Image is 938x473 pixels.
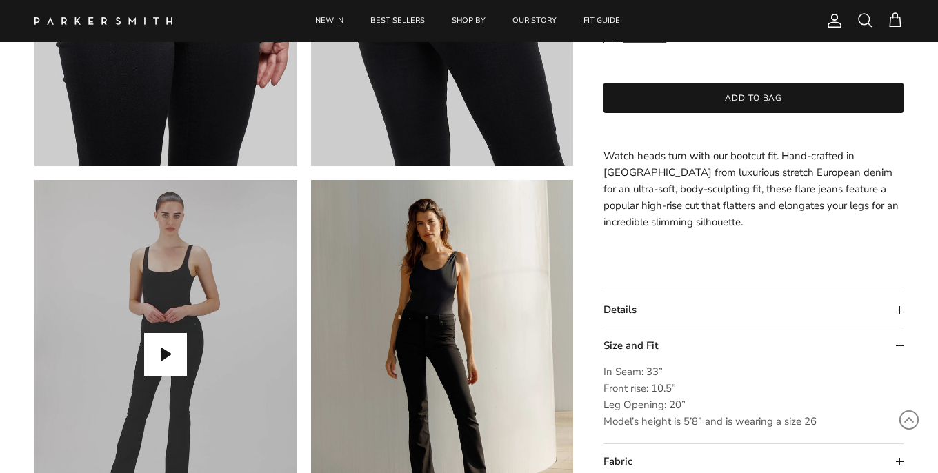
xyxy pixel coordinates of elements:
a: Account [821,12,843,29]
span: Watch heads turn with our bootcut fit. Hand-crafted in [GEOGRAPHIC_DATA] from luxurious stretch E... [603,149,899,229]
span: In Seam: 33” Front rise: 10.5” Leg Opening: 20” Model’s height is 5’8” and is wearing a size 26 [603,365,817,428]
svg: Scroll to Top [899,410,919,430]
button: Add to bag [603,83,904,113]
summary: Details [603,292,904,328]
button: Play video [144,333,187,376]
img: Parker Smith [34,17,172,25]
summary: Size and Fit [603,328,904,363]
